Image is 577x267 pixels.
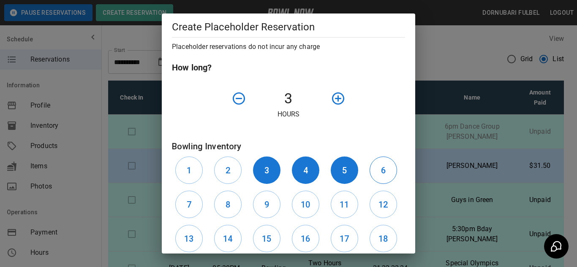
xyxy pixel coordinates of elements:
h6: 18 [378,232,388,245]
button: 10 [292,191,319,218]
h6: 8 [226,198,230,211]
button: 15 [253,225,280,252]
button: 3 [253,156,280,184]
h6: 12 [378,198,388,211]
h6: Bowling Inventory [172,140,405,153]
h6: 7 [187,198,191,211]
h6: 5 [342,164,347,177]
h6: 2 [226,164,230,177]
h6: 4 [303,164,308,177]
button: 4 [292,156,319,184]
button: 5 [331,156,358,184]
h6: 10 [301,198,310,211]
button: 17 [331,225,358,252]
h6: 6 [381,164,386,177]
button: 13 [175,225,203,252]
button: 2 [214,156,242,184]
button: 18 [370,225,397,252]
h6: 1 [187,164,191,177]
h6: 15 [262,232,271,245]
h6: 11 [340,198,349,211]
button: 1 [175,156,203,184]
h6: 13 [184,232,193,245]
button: 11 [331,191,358,218]
h6: 14 [223,232,232,245]
h6: 16 [301,232,310,245]
h4: 3 [250,90,327,108]
p: Hours [172,109,405,119]
button: 16 [292,225,319,252]
button: 9 [253,191,280,218]
button: 7 [175,191,203,218]
h6: How long? [172,61,405,74]
h6: Placeholder reservations do not incur any charge [172,41,405,53]
button: 8 [214,191,242,218]
h5: Create Placeholder Reservation [172,20,405,34]
h6: 17 [340,232,349,245]
button: 6 [370,156,397,184]
h6: 9 [264,198,269,211]
h6: 3 [264,164,269,177]
button: 12 [370,191,397,218]
button: 14 [214,225,242,252]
